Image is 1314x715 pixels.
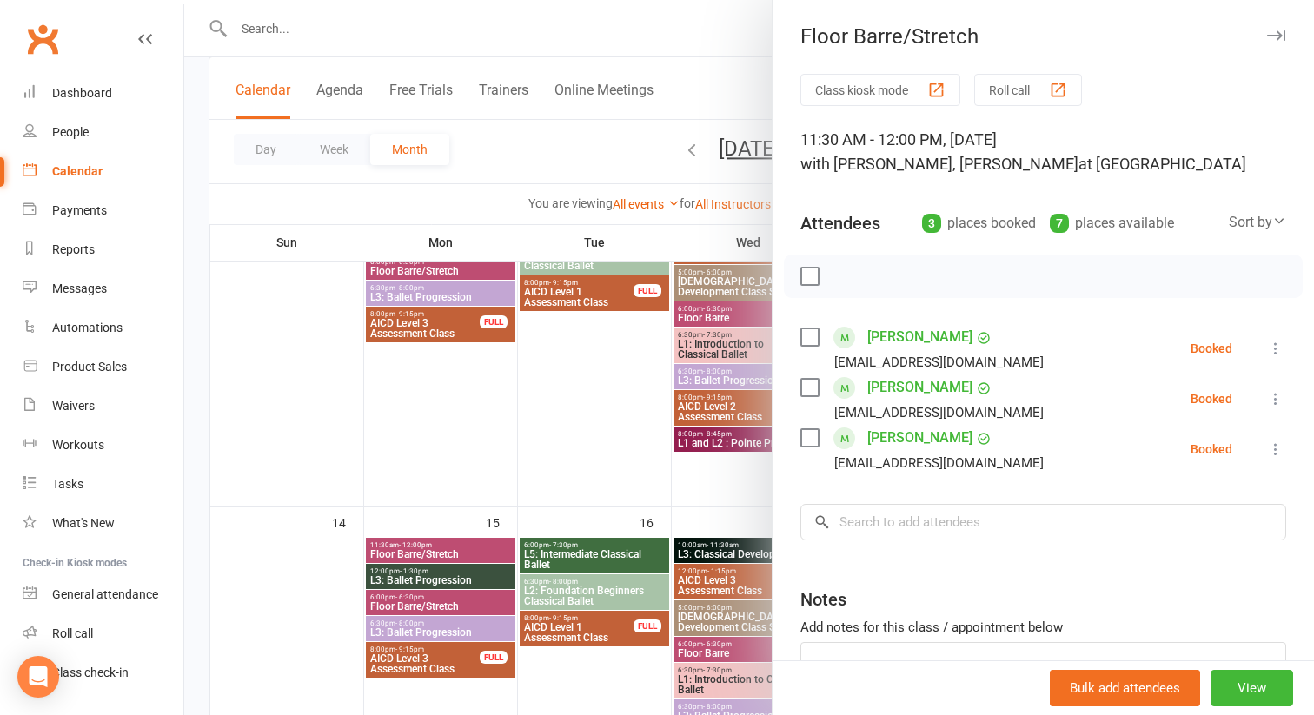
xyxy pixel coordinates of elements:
[867,323,972,351] a: [PERSON_NAME]
[800,587,846,612] div: Notes
[52,516,115,530] div: What's New
[1050,214,1069,233] div: 7
[52,665,129,679] div: Class check-in
[800,211,880,235] div: Attendees
[52,587,158,601] div: General attendance
[52,86,112,100] div: Dashboard
[1211,670,1293,706] button: View
[23,152,183,191] a: Calendar
[1191,443,1232,455] div: Booked
[23,230,183,269] a: Reports
[1191,393,1232,405] div: Booked
[23,191,183,230] a: Payments
[867,424,972,452] a: [PERSON_NAME]
[834,351,1044,374] div: [EMAIL_ADDRESS][DOMAIN_NAME]
[17,656,59,698] div: Open Intercom Messenger
[52,399,95,413] div: Waivers
[52,125,89,139] div: People
[867,374,972,401] a: [PERSON_NAME]
[52,477,83,491] div: Tasks
[773,24,1314,49] div: Floor Barre/Stretch
[23,614,183,653] a: Roll call
[52,164,103,178] div: Calendar
[52,626,93,640] div: Roll call
[52,360,127,374] div: Product Sales
[23,348,183,387] a: Product Sales
[1078,155,1246,173] span: at [GEOGRAPHIC_DATA]
[23,575,183,614] a: General attendance kiosk mode
[23,465,183,504] a: Tasks
[23,426,183,465] a: Workouts
[23,269,183,308] a: Messages
[834,401,1044,424] div: [EMAIL_ADDRESS][DOMAIN_NAME]
[52,203,107,217] div: Payments
[23,653,183,692] a: Class kiosk mode
[52,321,123,334] div: Automations
[52,438,104,452] div: Workouts
[800,617,1286,638] div: Add notes for this class / appointment below
[800,155,1078,173] span: with [PERSON_NAME], [PERSON_NAME]
[834,452,1044,474] div: [EMAIL_ADDRESS][DOMAIN_NAME]
[23,74,183,113] a: Dashboard
[1229,211,1286,234] div: Sort by
[800,128,1286,176] div: 11:30 AM - 12:00 PM, [DATE]
[974,74,1082,106] button: Roll call
[23,308,183,348] a: Automations
[23,113,183,152] a: People
[52,281,107,295] div: Messages
[1050,670,1200,706] button: Bulk add attendees
[21,17,64,61] a: Clubworx
[52,242,95,256] div: Reports
[922,211,1036,235] div: places booked
[800,504,1286,540] input: Search to add attendees
[23,504,183,543] a: What's New
[1191,342,1232,354] div: Booked
[23,387,183,426] a: Waivers
[800,74,960,106] button: Class kiosk mode
[922,214,941,233] div: 3
[1050,211,1174,235] div: places available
